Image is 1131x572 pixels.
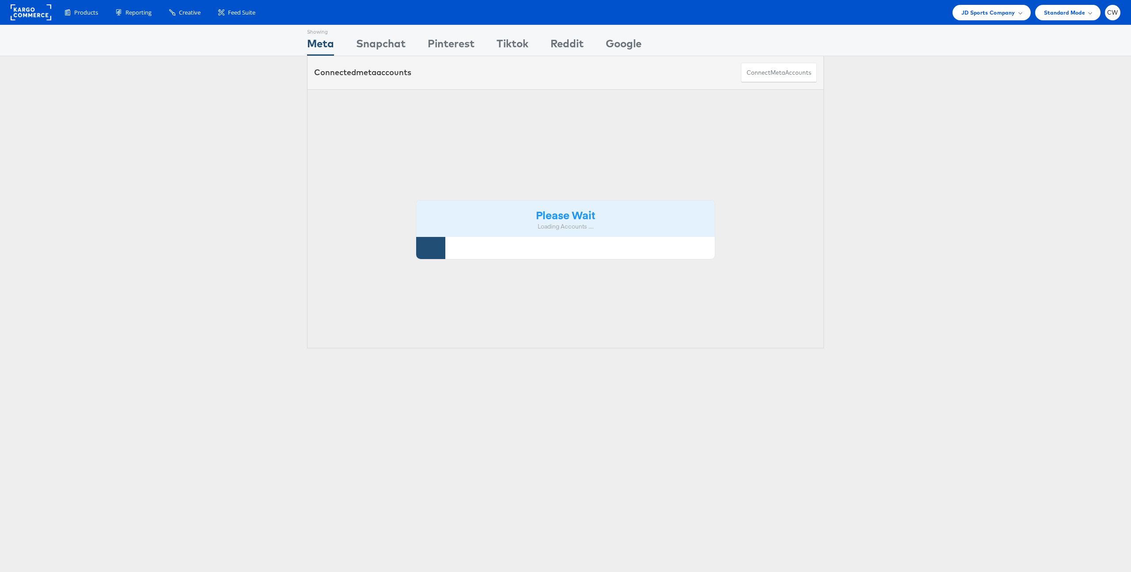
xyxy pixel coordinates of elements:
strong: Please Wait [536,207,595,222]
div: Reddit [550,36,584,56]
span: CW [1107,10,1118,15]
span: Products [74,8,98,17]
span: meta [356,67,376,77]
div: Snapchat [356,36,406,56]
span: Standard Mode [1044,8,1085,17]
span: meta [770,69,785,77]
div: Pinterest [428,36,474,56]
div: Google [606,36,641,56]
div: Tiktok [497,36,528,56]
span: Creative [179,8,201,17]
div: Meta [307,36,334,56]
div: Connected accounts [314,67,411,78]
span: Feed Suite [228,8,255,17]
div: Loading Accounts .... [423,222,708,231]
div: Showing [307,25,334,36]
span: Reporting [125,8,152,17]
span: JD Sports Company [961,8,1015,17]
button: ConnectmetaAccounts [741,63,817,83]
